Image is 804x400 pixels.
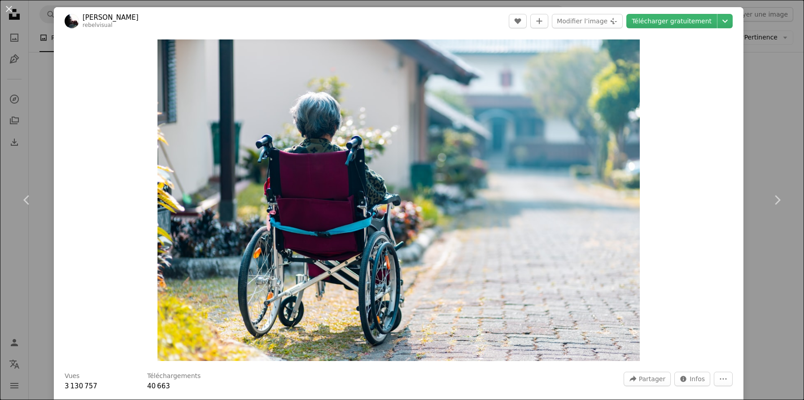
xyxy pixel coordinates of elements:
span: 3 130 757 [65,382,97,390]
img: Accéder au profil de Steven HWG [65,14,79,28]
a: Suivant [750,157,804,243]
button: Ajouter à la collection [530,14,548,28]
span: Infos [690,372,705,386]
span: Partager [639,372,665,386]
a: rebelvisual [83,22,113,28]
button: Statistiques de cette image [674,372,710,386]
button: J’aime [509,14,527,28]
span: 40 663 [147,382,170,390]
button: Modifier l’image [552,14,623,28]
a: [PERSON_NAME] [83,13,139,22]
h3: Vues [65,372,79,381]
button: Zoom sur cette image [157,39,640,361]
button: Partager cette image [624,372,671,386]
button: Choisissez la taille de téléchargement [717,14,733,28]
h3: Téléchargements [147,372,201,381]
a: Télécharger gratuitement [626,14,717,28]
button: Plus d’actions [714,372,733,386]
img: femme assise sur un fauteuil roulant [157,39,640,361]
